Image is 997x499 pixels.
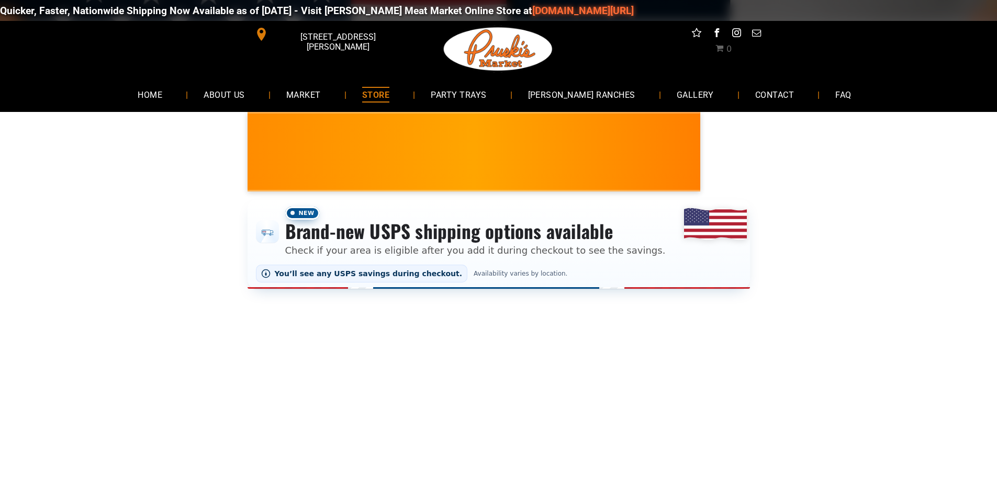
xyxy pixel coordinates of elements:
[690,26,703,42] a: Social network
[248,26,408,42] a: [STREET_ADDRESS][PERSON_NAME]
[188,81,261,108] a: ABOUT US
[512,81,651,108] a: [PERSON_NAME] RANCHES
[740,81,810,108] a: CONTACT
[710,26,723,42] a: facebook
[271,81,337,108] a: MARKET
[672,159,878,176] span: [PERSON_NAME] MARKET
[472,270,569,277] span: Availability varies by location.
[346,81,405,108] a: STORE
[270,27,405,57] span: [STREET_ADDRESS][PERSON_NAME]
[275,269,463,278] span: You’ll see any USPS savings during checkout.
[726,44,732,54] span: 0
[122,81,178,108] a: HOME
[285,243,666,257] p: Check if your area is eligible after you add it during checkout to see the savings.
[285,220,666,243] h3: Brand-new USPS shipping options available
[730,26,743,42] a: instagram
[285,207,320,220] span: New
[415,81,502,108] a: PARTY TRAYS
[248,200,750,289] div: Shipping options announcement
[820,81,867,108] a: FAQ
[749,26,763,42] a: email
[442,21,555,77] img: Pruski-s+Market+HQ+Logo2-1920w.png
[661,81,730,108] a: GALLERY
[512,5,613,17] a: [DOMAIN_NAME][URL]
